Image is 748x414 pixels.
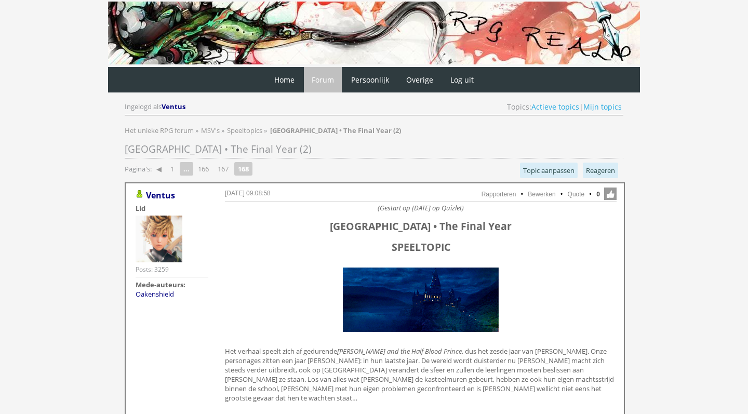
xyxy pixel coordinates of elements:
a: Speeltopics [227,126,264,135]
img: Gebruiker is online [136,190,144,198]
a: Reageren [583,163,618,178]
i: (Gestart op [DATE] op Quizlet) [378,203,464,212]
span: Ventus [162,102,185,111]
span: Het unieke RPG forum [125,126,194,135]
a: ◀ [152,162,166,176]
img: Ventus [136,216,182,262]
a: [DATE] 09:08:58 [225,190,271,197]
span: » [221,126,224,135]
a: Home [266,67,302,92]
i: [PERSON_NAME] and the Half Blood Prince [337,346,462,356]
a: Overige [398,67,441,92]
a: Forum [304,67,342,92]
a: Topic aanpassen [520,163,578,178]
a: Persoonlijk [343,67,397,92]
div: Ingelogd als [125,102,187,112]
span: 0 [596,190,600,199]
a: Ventus [162,102,187,111]
a: 1 [166,162,178,176]
a: Rapporteren [482,191,516,198]
a: Actieve topics [531,102,579,112]
span: MSV's [201,126,220,135]
div: Posts: 3259 [136,265,169,274]
span: ... [180,162,193,176]
a: 167 [213,162,233,176]
span: » [264,126,267,135]
a: Bewerken [528,191,555,198]
a: 166 [194,162,213,176]
span: [GEOGRAPHIC_DATA] • The Final Year (2) [125,142,312,156]
a: Ventus [146,190,175,201]
strong: Mede-auteurs: [136,280,185,289]
span: [GEOGRAPHIC_DATA] • The Final Year SPEELTOPIC [330,219,512,254]
span: Speeltopics [227,126,262,135]
span: » [195,126,198,135]
a: Mijn topics [583,102,622,112]
div: Lid [136,204,208,213]
a: Log uit [443,67,482,92]
a: Quote [568,191,585,198]
strong: [GEOGRAPHIC_DATA] • The Final Year (2) [270,126,401,135]
span: Pagina's: [125,164,152,174]
img: RPG Realm - Banner [108,2,640,64]
a: Oakenshield [136,289,174,299]
a: MSV's [201,126,221,135]
span: Topics: | [507,102,622,112]
img: giphy.gif [340,265,501,335]
a: Het unieke RPG forum [125,126,195,135]
strong: 168 [234,162,252,176]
